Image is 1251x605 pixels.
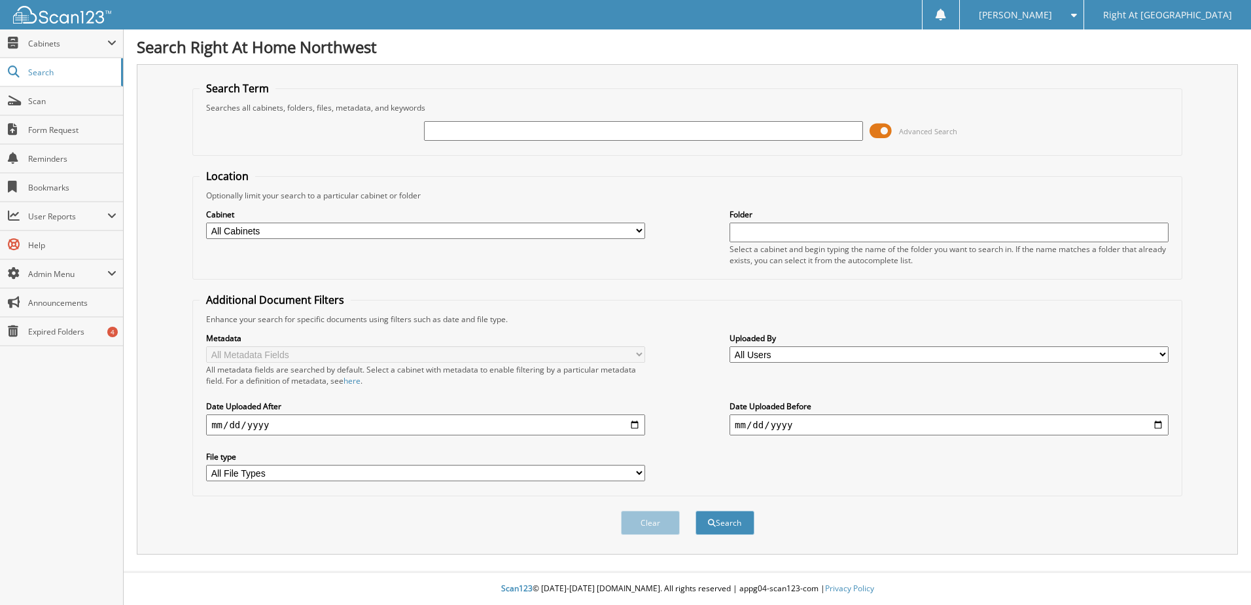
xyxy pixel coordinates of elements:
[621,511,680,535] button: Clear
[730,401,1169,412] label: Date Uploaded Before
[28,124,116,136] span: Form Request
[137,36,1238,58] h1: Search Right At Home Northwest
[200,314,1175,325] div: Enhance your search for specific documents using filters such as date and file type.
[200,102,1175,113] div: Searches all cabinets, folders, files, metadata, and keywords
[730,414,1169,435] input: end
[28,268,107,280] span: Admin Menu
[1186,542,1251,605] iframe: Chat Widget
[825,583,874,594] a: Privacy Policy
[730,244,1169,266] div: Select a cabinet and begin typing the name of the folder you want to search in. If the name match...
[13,6,111,24] img: scan123-logo-white.svg
[28,182,116,193] span: Bookmarks
[200,81,275,96] legend: Search Term
[979,11,1052,19] span: [PERSON_NAME]
[200,293,351,307] legend: Additional Document Filters
[206,333,645,344] label: Metadata
[124,573,1251,605] div: © [DATE]-[DATE] [DOMAIN_NAME]. All rights reserved | appg04-scan123-com |
[206,414,645,435] input: start
[501,583,533,594] span: Scan123
[28,240,116,251] span: Help
[28,67,115,78] span: Search
[28,326,116,337] span: Expired Folders
[28,297,116,308] span: Announcements
[206,364,645,386] div: All metadata fields are searched by default. Select a cabinet with metadata to enable filtering b...
[28,153,116,164] span: Reminders
[200,190,1175,201] div: Optionally limit your search to a particular cabinet or folder
[344,375,361,386] a: here
[206,451,645,462] label: File type
[696,511,754,535] button: Search
[28,211,107,222] span: User Reports
[730,333,1169,344] label: Uploaded By
[28,96,116,107] span: Scan
[206,401,645,412] label: Date Uploaded After
[28,38,107,49] span: Cabinets
[107,327,118,337] div: 4
[730,209,1169,220] label: Folder
[899,126,957,136] span: Advanced Search
[200,169,255,183] legend: Location
[1103,11,1232,19] span: Right At [GEOGRAPHIC_DATA]
[206,209,645,220] label: Cabinet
